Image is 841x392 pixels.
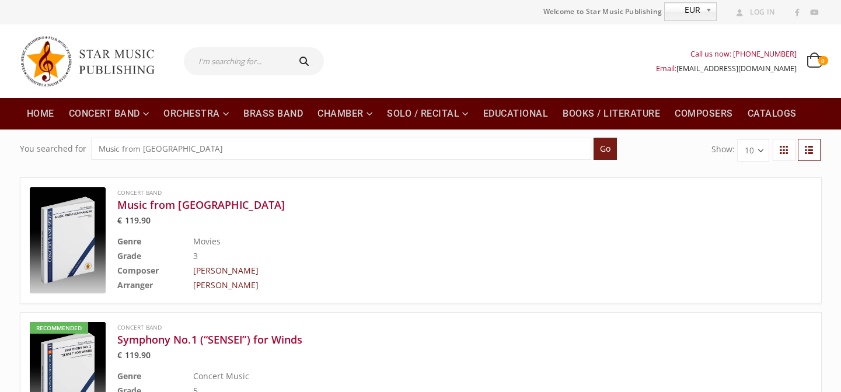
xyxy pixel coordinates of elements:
[20,138,86,160] div: You searched for
[236,98,310,129] a: Brass Band
[20,30,166,92] img: Star Music Publishing
[184,47,287,75] input: I'm searching for...
[117,332,753,346] a: Symphony No.1 (“SENSEI”) for Winds
[20,98,61,129] a: Home
[676,64,797,73] a: [EMAIL_ADDRESS][DOMAIN_NAME]
[117,198,753,212] a: Music from [GEOGRAPHIC_DATA]
[668,98,740,129] a: Composers
[818,56,828,65] span: 0
[193,249,753,263] td: 3
[117,215,151,226] bdi: 119.90
[732,5,775,20] a: Log In
[30,322,88,334] div: Recommended
[380,98,476,129] a: Solo / Recital
[287,47,324,75] button: Search
[807,5,822,20] a: Youtube
[656,61,797,76] div: Email:
[656,47,797,61] div: Call us now: [PHONE_NUMBER]
[711,139,769,161] form: Show:
[156,98,236,129] a: Orchestra
[193,369,753,383] td: Concert Music
[594,138,617,160] input: Go
[476,98,556,129] a: Educational
[117,265,159,276] b: Composer
[62,98,156,129] a: Concert Band
[193,279,259,290] a: [PERSON_NAME]
[741,98,804,129] a: Catalogs
[117,370,141,381] b: Genre
[193,234,753,249] td: Movies
[117,250,141,261] b: Grade
[665,3,701,17] span: EUR
[193,265,259,276] a: [PERSON_NAME]
[117,323,162,331] a: Concert Band
[117,215,122,226] span: €
[310,98,379,129] a: Chamber
[543,3,662,20] span: Welcome to Star Music Publishing
[117,236,141,247] b: Genre
[117,279,153,290] b: Arranger
[117,188,162,197] a: Concert Band
[117,349,151,360] bdi: 119.90
[556,98,667,129] a: Books / Literature
[117,349,122,360] span: €
[790,5,805,20] a: Facebook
